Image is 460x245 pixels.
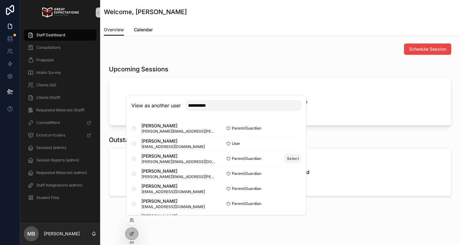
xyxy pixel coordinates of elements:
a: Staff Assignations (admin) [24,180,96,191]
span: [PERSON_NAME] [141,198,205,204]
span: Overview [104,27,124,33]
span: Parent/Guardian [232,126,261,131]
a: Sessions (admin) [24,142,96,153]
span: Parent/Guardian [232,156,261,161]
span: Student Files [36,195,59,200]
a: Clients (Staff) [24,92,96,103]
button: Select [285,154,301,163]
h2: View as another user [131,102,181,109]
span: Proposals [36,58,54,63]
a: Extracurriculars [24,130,96,141]
p: [PERSON_NAME] [44,231,80,237]
img: App logo [41,8,79,18]
span: [EMAIL_ADDRESS][DOMAIN_NAME] [141,144,205,149]
span: [PERSON_NAME][EMAIL_ADDRESS][PERSON_NAME][DOMAIN_NAME] [141,129,216,134]
h1: Outstanding Session Reports [109,135,196,144]
a: Session Reports (admin) [24,155,96,166]
span: Parent/Guardian [232,201,261,206]
span: [EMAIL_ADDRESS][DOMAIN_NAME] [141,204,205,209]
span: Intake Survey [36,70,61,75]
span: Schedule Session [409,46,446,52]
a: Requested Materials (admin) [24,167,96,178]
span: [PERSON_NAME] [141,138,205,144]
span: MB [27,230,35,237]
span: [PERSON_NAME][EMAIL_ADDRESS][DOMAIN_NAME] [141,159,216,164]
a: Consultations [24,42,96,53]
a: Student Files [24,192,96,203]
span: Staff Assignations (admin) [36,183,82,188]
span: Clients (All) [36,83,56,88]
a: Staff Dashboard [24,29,96,41]
span: Parent/Guardian [232,186,261,191]
span: Clients (Staff) [36,95,60,100]
span: Staff Dashboard [36,33,65,38]
span: Parent/Guardian [232,171,261,176]
h1: Upcoming Sessions [109,65,168,74]
span: Sessions (admin) [36,145,66,150]
span: [PERSON_NAME] [141,153,216,159]
span: CounselMore [36,120,60,125]
span: [EMAIL_ADDRESS][DOMAIN_NAME] [141,189,205,194]
a: Clients (All) [24,79,96,91]
span: Extracurriculars [36,133,65,138]
a: Requested Materials (Staff) [24,105,96,116]
span: [PERSON_NAME] [141,123,216,129]
a: Intake Survey [24,67,96,78]
span: Calendar [134,27,153,33]
span: [PERSON_NAME][EMAIL_ADDRESS][PERSON_NAME][DOMAIN_NAME] [141,174,216,179]
span: [PERSON_NAME] [141,213,216,219]
span: User [232,141,240,146]
span: Requested Materials (admin) [36,170,87,175]
span: [PERSON_NAME] [141,168,216,174]
span: Session Reports (admin) [36,158,79,163]
h1: Welcome, [PERSON_NAME] [104,8,187,16]
a: Overview [104,24,124,36]
span: [PERSON_NAME] [141,183,205,189]
a: Proposals [24,54,96,66]
button: Schedule Session [404,43,451,55]
div: scrollable content [20,25,100,212]
span: Requested Materials (Staff) [36,108,84,113]
a: Calendar [134,24,153,37]
a: CounselMore [24,117,96,128]
span: Consultations [36,45,60,50]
